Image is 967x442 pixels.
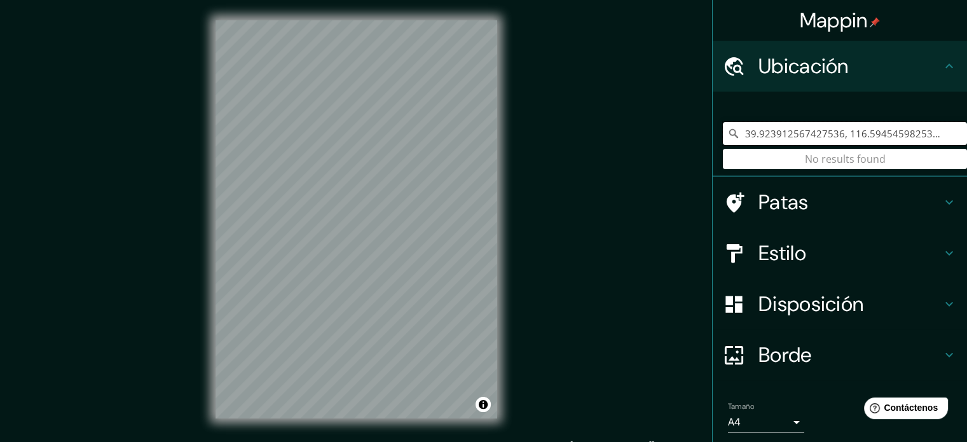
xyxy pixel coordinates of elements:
[758,291,863,317] font: Disposición
[713,177,967,228] div: Patas
[728,412,804,432] div: A4
[216,20,497,418] canvas: Mapa
[854,392,953,428] iframe: Lanzador de widgets de ayuda
[713,228,967,279] div: Estilo
[870,17,880,27] img: pin-icon.png
[758,53,849,79] font: Ubicación
[758,342,812,368] font: Borde
[758,240,806,266] font: Estilo
[713,329,967,380] div: Borde
[758,189,809,216] font: Patas
[728,401,754,411] font: Tamaño
[723,149,967,169] div: No results found
[800,7,868,34] font: Mappin
[723,122,967,145] input: Elige tu ciudad o zona
[728,415,741,429] font: A4
[713,41,967,92] div: Ubicación
[476,397,491,412] button: Activar o desactivar atribución
[713,279,967,329] div: Disposición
